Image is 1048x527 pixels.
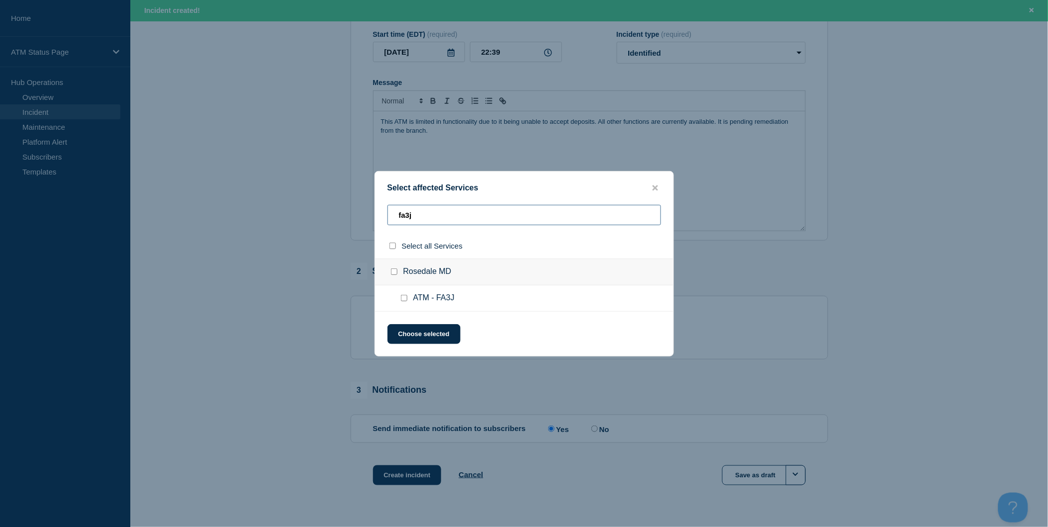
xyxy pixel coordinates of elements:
[389,243,396,249] input: select all checkbox
[401,295,407,301] input: ATM - FA3J checkbox
[413,293,455,303] span: ATM - FA3J
[375,183,673,193] div: Select affected Services
[375,259,673,285] div: Rosedale MD
[402,242,463,250] span: Select all Services
[387,324,461,344] button: Choose selected
[650,183,661,193] button: close button
[391,268,397,275] input: Rosedale MD checkbox
[387,205,661,225] input: Search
